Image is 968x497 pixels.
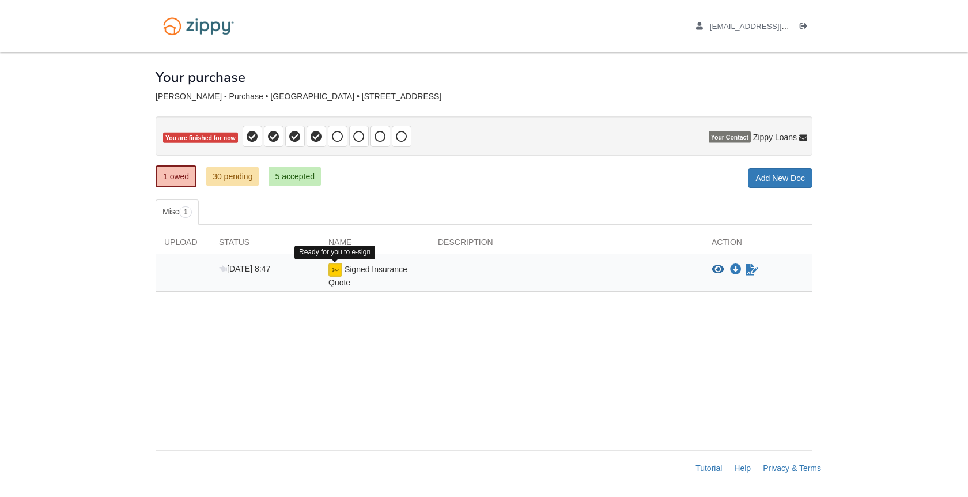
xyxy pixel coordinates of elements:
div: Name [320,236,429,254]
div: Ready for you to e-sign [294,246,375,259]
span: [DATE] 8:47 [219,264,270,273]
a: edit profile [696,22,842,33]
a: Log out [800,22,812,33]
a: Help [734,464,751,473]
span: Zippy Loans [753,131,797,143]
span: 1 [179,206,192,218]
a: Tutorial [695,464,722,473]
a: Misc [156,199,199,225]
div: Upload [156,236,210,254]
div: Status [210,236,320,254]
button: View Signed Insurance Quote [712,264,724,276]
a: 5 accepted [269,167,321,186]
img: Ready for you to esign [328,263,342,277]
a: 30 pending [206,167,259,186]
a: Add New Doc [748,168,812,188]
div: [PERSON_NAME] - Purchase • [GEOGRAPHIC_DATA] • [STREET_ADDRESS] [156,92,812,101]
span: Your Contact [709,131,751,143]
h1: Your purchase [156,70,245,85]
div: Description [429,236,703,254]
span: You are finished for now [163,133,238,144]
img: Logo [156,12,241,41]
a: 1 owed [156,165,196,187]
span: williamjasonlarson@gmail.com [710,22,842,31]
div: Action [703,236,812,254]
span: Signed Insurance Quote [328,265,407,287]
a: Sign Form [744,263,759,277]
a: Privacy & Terms [763,464,821,473]
a: Download Signed Insurance Quote [730,265,742,274]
